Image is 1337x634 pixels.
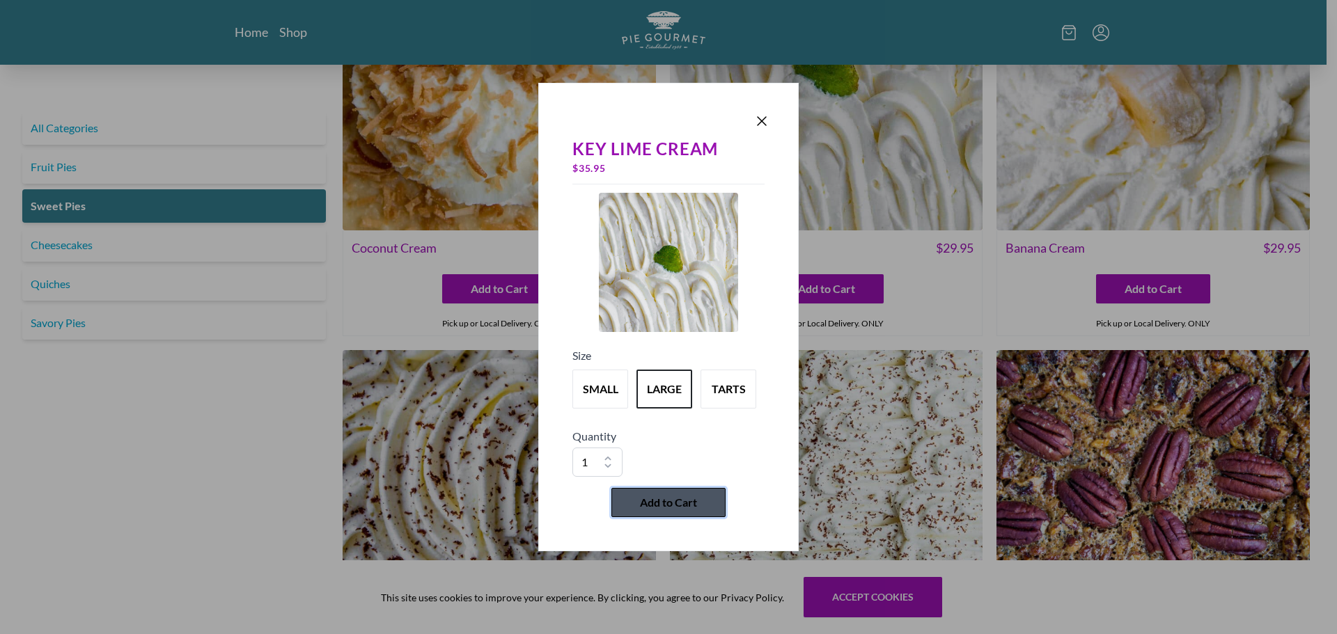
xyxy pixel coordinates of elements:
a: Product Image [599,193,738,336]
button: Variant Swatch [572,370,628,409]
span: Add to Cart [640,494,697,511]
div: $ 35.95 [572,159,765,178]
button: Variant Swatch [636,370,692,409]
img: Product Image [599,193,738,332]
h5: Size [572,347,765,364]
div: Key Lime Cream [572,139,765,159]
button: Add to Cart [611,488,726,517]
h5: Quantity [572,428,765,445]
button: Variant Swatch [701,370,756,409]
button: Close panel [753,113,770,129]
